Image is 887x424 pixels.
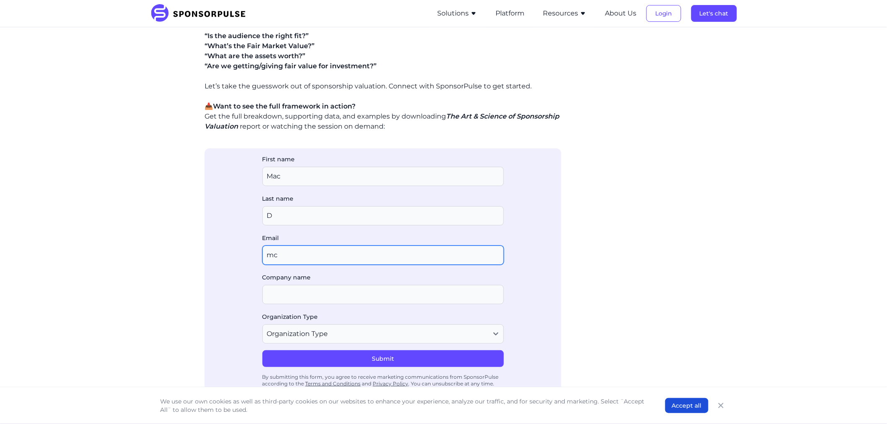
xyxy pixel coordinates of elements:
label: First name [262,155,504,163]
button: Close [715,400,727,411]
a: Privacy Policy [373,380,409,387]
button: Login [646,5,681,22]
iframe: Chat Widget [845,384,887,424]
button: Let's chat [691,5,737,22]
i: The Art & Science of Sponsorship Valuation [205,112,559,130]
label: Last name [262,194,504,203]
p: 📥 Get the full breakdown, supporting data, and examples by downloading report or watching the ses... [205,101,561,132]
a: Terms and Conditions [306,380,361,387]
label: Company name [262,273,504,282]
a: Login [646,10,681,17]
span: “Is the audience the right fit?” “What’s the Fair Market Value?” “What are the assets worth?” “Ar... [205,32,376,70]
p: Let’s take the guesswork out of sponsorship valuation. Connect with SponsorPulse to get started. [205,81,561,91]
button: Solutions [437,8,477,18]
button: Accept all [665,398,708,413]
button: Submit [262,350,504,367]
label: Email [262,234,504,242]
button: Resources [543,8,586,18]
div: By submitting this form, you agree to receive marketing communications from SponsorPulse accordin... [262,370,504,390]
button: About Us [605,8,636,18]
span: Want to see the full framework in action? [213,102,355,110]
label: Organization Type [262,313,504,321]
button: Platform [495,8,524,18]
a: Platform [495,10,524,17]
img: SponsorPulse [150,4,252,23]
a: About Us [605,10,636,17]
a: Let's chat [691,10,737,17]
p: We use our own cookies as well as third-party cookies on our websites to enhance your experience,... [160,397,648,414]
